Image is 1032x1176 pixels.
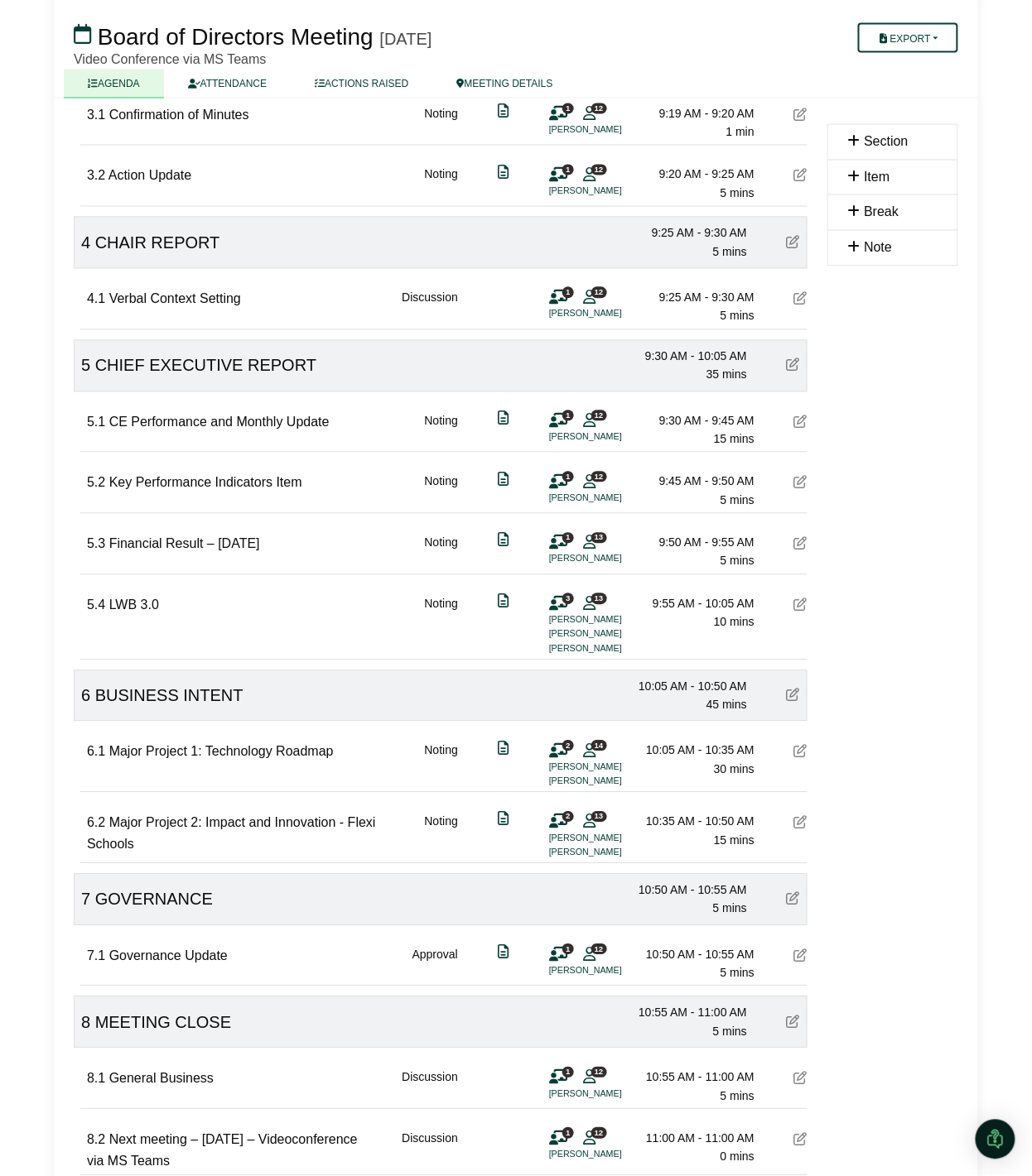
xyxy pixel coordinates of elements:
span: 1 [562,533,574,544]
span: 5 mins [721,1090,755,1103]
span: 1 [562,472,574,482]
span: 5 mins [721,494,755,507]
span: 1 [562,944,574,955]
span: 15 mins [714,433,755,446]
span: Item [864,170,890,185]
li: [PERSON_NAME] [549,761,673,775]
span: 5 mins [713,902,747,915]
span: 13 [591,533,607,544]
span: 8.2 [87,1133,105,1147]
div: Discussion [402,1130,458,1172]
span: 12 [591,472,607,482]
span: General Business [109,1072,214,1086]
span: Governance Update [109,949,228,963]
span: 5 mins [713,246,747,259]
span: 5 mins [721,310,755,323]
span: Major Project 1: Technology Roadmap [109,745,334,759]
li: [PERSON_NAME] [549,642,673,656]
span: 12 [591,944,607,955]
span: 12 [591,1128,607,1139]
li: [PERSON_NAME] [549,123,673,137]
span: 15 mins [714,834,755,847]
span: 5 mins [721,187,755,200]
li: [PERSON_NAME] [549,964,673,978]
li: [PERSON_NAME] [549,1148,673,1162]
span: Board of Directors Meeting [98,24,374,50]
span: 7.1 [87,949,105,963]
span: MEETING CLOSE [95,1014,231,1032]
span: 2 [562,812,574,823]
span: 12 [591,165,607,175]
span: 8.1 [87,1072,105,1086]
span: 5.2 [87,476,105,490]
a: ACTIONS RAISED [291,70,432,98]
div: 9:25 AM - 9:30 AM [639,289,755,307]
span: 1 min [726,126,755,139]
span: 35 mins [706,368,747,382]
div: 10:50 AM - 10:55 AM [631,881,747,900]
span: GOVERNANCE [95,890,213,909]
span: Major Project 2: Impact and Innovation - Flexi Schools [87,816,376,852]
span: 3 [562,593,574,604]
div: Noting [425,813,458,860]
div: 9:25 AM - 9:30 AM [631,224,747,242]
span: 0 mins [721,1150,755,1164]
span: 3.1 [87,108,105,122]
span: CHIEF EXECUTIVE REPORT [95,357,316,375]
span: 1 [562,410,574,421]
li: [PERSON_NAME] [549,775,673,789]
span: BUSINESS INTENT [95,687,244,705]
div: 9:30 AM - 10:05 AM [631,348,747,366]
span: Verbal Context Setting [109,292,241,306]
span: Section [864,135,908,149]
li: [PERSON_NAME] [549,613,673,627]
div: 10:55 AM - 11:00 AM [639,1068,755,1087]
span: LWB 3.0 [109,598,159,612]
div: Noting [425,534,458,571]
div: 10:35 AM - 10:50 AM [639,813,755,831]
div: Approval [412,946,458,983]
div: 9:50 AM - 9:55 AM [639,534,755,552]
div: Noting [425,105,458,142]
div: [DATE] [380,29,432,49]
span: Confirmation of Minutes [109,108,249,122]
li: [PERSON_NAME] [549,307,673,321]
div: Noting [425,412,458,449]
span: 5 mins [721,554,755,568]
a: AGENDA [64,70,164,98]
li: [PERSON_NAME] [549,492,673,506]
li: [PERSON_NAME] [549,430,673,444]
span: 6.1 [87,745,105,759]
div: Discussion [402,1068,458,1106]
li: [PERSON_NAME] [549,627,673,641]
span: 5 [81,357,90,375]
div: 9:30 AM - 9:45 AM [639,412,755,430]
span: Key Performance Indicators Item [109,476,302,490]
li: [PERSON_NAME] [549,185,673,199]
span: 2 [562,741,574,751]
span: 13 [591,812,607,823]
div: Discussion [402,289,458,326]
div: 9:20 AM - 9:25 AM [639,166,755,184]
a: MEETING DETAILS [433,70,577,98]
span: Note [864,241,892,255]
div: Noting [425,595,458,656]
button: Export [858,23,958,53]
li: [PERSON_NAME] [549,1087,673,1102]
span: 5 mins [721,967,755,980]
div: Noting [425,166,458,203]
a: ATTENDANCE [164,70,291,98]
span: 12 [591,287,607,298]
span: 30 mins [714,763,755,776]
span: 1 [562,287,574,298]
div: 10:05 AM - 10:35 AM [639,742,755,760]
div: Open Intercom Messenger [976,1120,1015,1159]
span: 13 [591,593,607,604]
span: 4 [81,234,90,252]
span: 14 [591,741,607,751]
span: Action Update [109,169,192,183]
li: [PERSON_NAME] [549,846,673,860]
span: 8 [81,1014,90,1032]
div: Noting [425,742,458,789]
span: Financial Result – [DATE] [109,537,260,551]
